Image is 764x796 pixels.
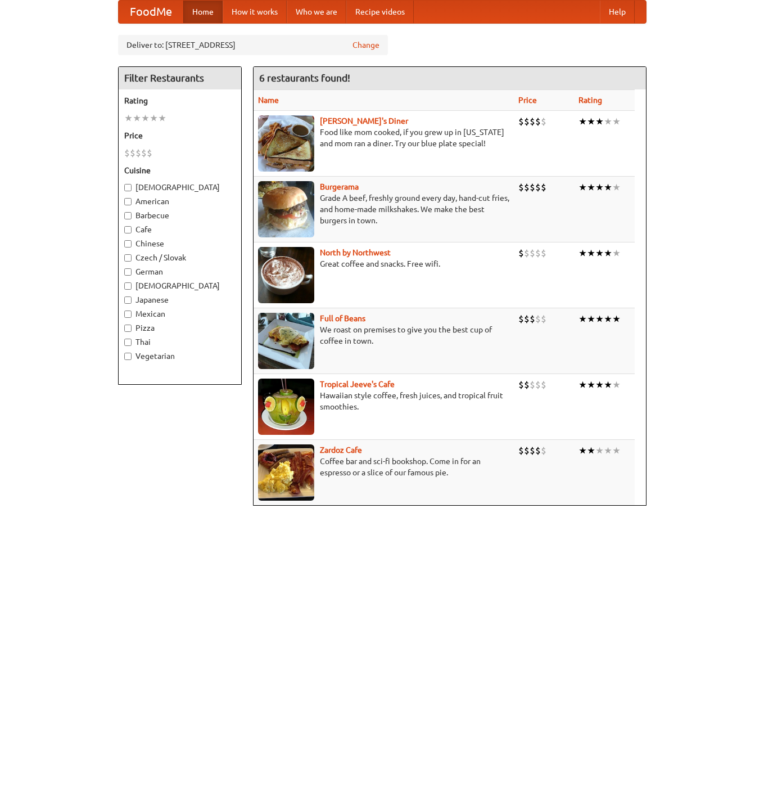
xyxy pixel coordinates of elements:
[320,116,408,125] a: [PERSON_NAME]'s Diner
[612,181,621,194] li: ★
[258,313,314,369] img: beans.jpg
[530,247,535,259] li: $
[124,294,236,305] label: Japanese
[530,115,535,128] li: $
[119,1,183,23] a: FoodMe
[258,192,509,226] p: Grade A beef, freshly ground every day, hand-cut fries, and home-made milkshakes. We make the bes...
[124,339,132,346] input: Thai
[595,444,604,457] li: ★
[518,444,524,457] li: $
[518,115,524,128] li: $
[595,247,604,259] li: ★
[587,379,595,391] li: ★
[124,325,132,332] input: Pizza
[158,112,166,124] li: ★
[541,313,546,325] li: $
[595,115,604,128] li: ★
[578,444,587,457] li: ★
[578,96,602,105] a: Rating
[320,248,391,257] a: North by Northwest
[124,311,132,318] input: Mexican
[124,198,132,205] input: American
[124,254,132,262] input: Czech / Slovak
[130,147,135,159] li: $
[258,456,509,478] p: Coffee bar and sci-fi bookshop. Come in for an espresso or a slice of our famous pie.
[587,247,595,259] li: ★
[124,147,130,159] li: $
[587,181,595,194] li: ★
[258,181,314,237] img: burgerama.jpg
[124,353,132,360] input: Vegetarian
[541,444,546,457] li: $
[518,181,524,194] li: $
[604,379,612,391] li: ★
[124,282,132,290] input: [DEMOGRAPHIC_DATA]
[518,313,524,325] li: $
[320,446,362,455] a: Zardoz Cafe
[141,112,150,124] li: ★
[578,379,587,391] li: ★
[541,379,546,391] li: $
[604,313,612,325] li: ★
[124,336,236,348] label: Thai
[524,379,530,391] li: $
[524,444,530,457] li: $
[578,247,587,259] li: ★
[524,313,530,325] li: $
[587,313,595,325] li: ★
[604,115,612,128] li: ★
[124,182,236,193] label: [DEMOGRAPHIC_DATA]
[183,1,223,23] a: Home
[535,181,541,194] li: $
[352,39,379,51] a: Change
[124,266,236,277] label: German
[124,165,236,176] h5: Cuisine
[258,324,509,347] p: We roast on premises to give you the best cup of coffee in town.
[612,313,621,325] li: ★
[530,313,535,325] li: $
[530,181,535,194] li: $
[524,247,530,259] li: $
[124,112,133,124] li: ★
[320,182,359,191] a: Burgerama
[124,308,236,320] label: Mexican
[578,313,587,325] li: ★
[258,115,314,172] img: sallys.jpg
[578,181,587,194] li: ★
[600,1,635,23] a: Help
[595,181,604,194] li: ★
[541,247,546,259] li: $
[535,247,541,259] li: $
[346,1,414,23] a: Recipe videos
[133,112,141,124] li: ★
[150,112,158,124] li: ★
[124,196,236,207] label: American
[124,212,132,219] input: Barbecue
[595,313,604,325] li: ★
[578,115,587,128] li: ★
[258,390,509,412] p: Hawaiian style coffee, fresh juices, and tropical fruit smoothies.
[320,314,365,323] a: Full of Beans
[124,240,132,248] input: Chinese
[587,115,595,128] li: ★
[124,224,236,235] label: Cafe
[124,268,132,276] input: German
[612,247,621,259] li: ★
[141,147,147,159] li: $
[541,115,546,128] li: $
[124,226,132,233] input: Cafe
[587,444,595,457] li: ★
[258,127,509,149] p: Food like mom cooked, if you grew up in [US_STATE] and mom ran a diner. Try our blue plate special!
[258,258,509,269] p: Great coffee and snacks. Free wifi.
[124,350,236,362] label: Vegetarian
[530,444,535,457] li: $
[320,380,395,389] b: Tropical Jeeve's Cafe
[124,252,236,263] label: Czech / Slovak
[124,95,236,106] h5: Rating
[604,247,612,259] li: ★
[124,280,236,291] label: [DEMOGRAPHIC_DATA]
[535,444,541,457] li: $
